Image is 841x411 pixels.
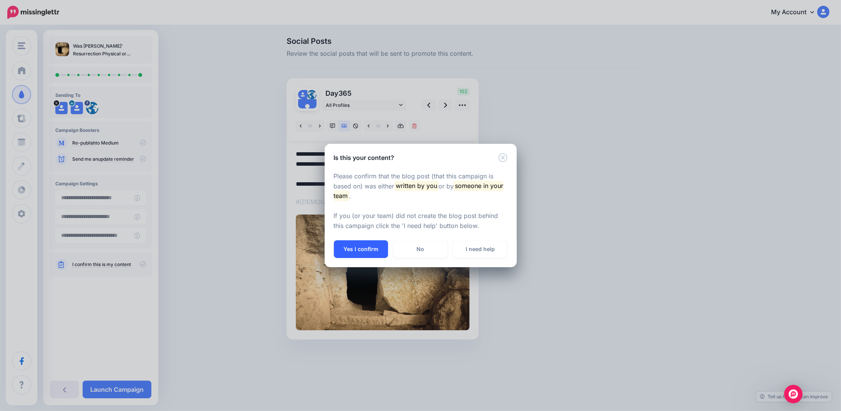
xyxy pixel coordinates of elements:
[393,240,448,258] a: No
[334,153,395,162] h5: Is this your content?
[498,153,508,163] button: Close
[453,240,507,258] a: I need help
[334,171,508,231] p: Please confirm that the blog post (that this campaign is based on) was either or by . If you (or ...
[334,240,388,258] button: Yes I confirm
[334,181,504,201] mark: someone in your team
[395,181,438,191] mark: written by you
[784,385,803,403] div: Open Intercom Messenger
